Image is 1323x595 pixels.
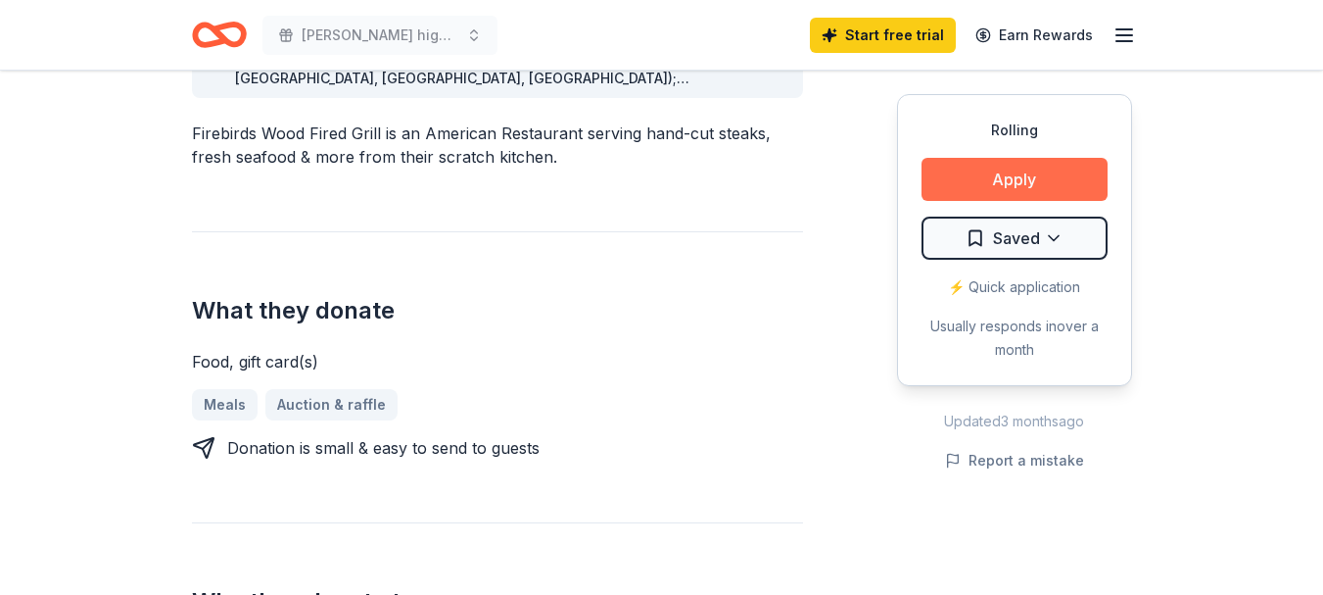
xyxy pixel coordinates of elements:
[921,217,1108,260] button: Saved
[897,410,1132,433] div: Updated 3 months ago
[964,18,1105,53] a: Earn Rewards
[302,24,458,47] span: [PERSON_NAME] highschool girls basketball bingo
[945,449,1084,472] button: Report a mistake
[993,225,1040,251] span: Saved
[921,275,1108,299] div: ⚡️ Quick application
[192,389,258,421] a: Meals
[192,12,247,58] a: Home
[921,158,1108,201] button: Apply
[227,436,540,460] div: Donation is small & easy to send to guests
[192,350,803,373] div: Food, gift card(s)
[192,295,803,326] h2: What they donate
[810,18,956,53] a: Start free trial
[921,315,1108,362] div: Usually responds in over a month
[265,389,398,421] a: Auction & raffle
[921,119,1108,142] div: Rolling
[262,16,497,55] button: [PERSON_NAME] highschool girls basketball bingo
[192,122,803,169] div: Firebirds Wood Fired Grill is an American Restaurant serving hand-cut steaks, fresh seafood & mor...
